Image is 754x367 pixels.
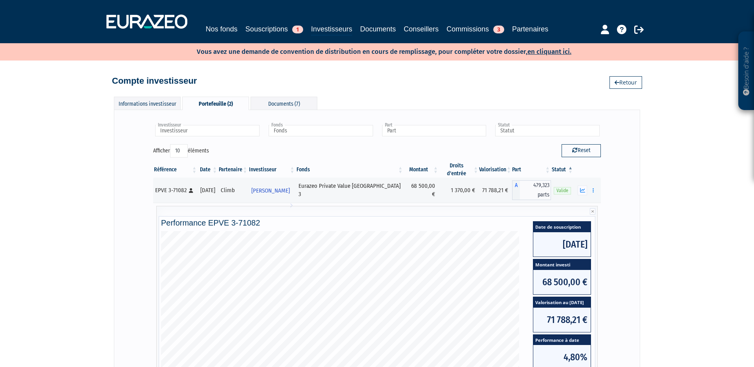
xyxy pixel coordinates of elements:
[554,187,571,195] span: Valide
[609,76,642,89] a: Retour
[245,24,303,35] a: Souscriptions1
[551,162,574,178] th: Statut : activer pour trier la colonne par ordre d&eacute;croissant
[161,218,593,227] h4: Performance EPVE 3-71082
[290,198,293,213] i: Voir l'investisseur
[114,97,181,110] div: Informations investisseur
[155,186,195,195] div: EPVE 3-71082
[311,24,352,36] a: Investisseurs
[292,26,303,33] span: 1
[533,259,591,270] span: Montant investi
[218,178,248,203] td: Climb
[512,180,520,200] span: A
[248,162,295,178] th: Investisseur: activer pour trier la colonne par ordre croissant
[533,222,591,232] span: Date de souscription
[170,144,188,158] select: Afficheréléments
[206,24,238,35] a: Nos fonds
[182,97,249,110] div: Portefeuille (2)
[533,232,591,257] span: [DATE]
[512,162,551,178] th: Part: activer pour trier la colonne par ordre croissant
[360,24,396,35] a: Documents
[218,162,248,178] th: Partenaire: activer pour trier la colonne par ordre croissant
[248,182,295,198] a: [PERSON_NAME]
[533,335,591,345] span: Performance à date
[447,24,504,35] a: Commissions3
[153,162,198,178] th: Référence : activer pour trier la colonne par ordre croissant
[512,180,551,200] div: A - Eurazeo Private Value Europe 3
[251,183,290,198] span: [PERSON_NAME]
[493,26,504,33] span: 3
[527,48,571,56] a: en cliquant ici.
[189,188,193,193] i: [Français] Personne physique
[404,178,439,203] td: 68 500,00 €
[198,162,218,178] th: Date: activer pour trier la colonne par ordre croissant
[200,186,215,195] div: [DATE]
[512,24,548,35] a: Partenaires
[404,24,439,35] a: Conseillers
[106,15,187,29] img: 1732889491-logotype_eurazeo_blanc_rvb.png
[562,144,601,157] button: Reset
[533,297,591,308] span: Valorisation au [DATE]
[533,270,591,294] span: 68 500,00 €
[533,308,591,332] span: 71 788,21 €
[298,182,401,199] div: Eurazeo Private Value [GEOGRAPHIC_DATA] 3
[742,36,751,106] p: Besoin d'aide ?
[479,178,512,203] td: 71 788,21 €
[439,162,479,178] th: Droits d'entrée: activer pour trier la colonne par ordre croissant
[174,45,571,57] p: Vous avez une demande de convention de distribution en cours de remplissage, pour compléter votre...
[404,162,439,178] th: Montant: activer pour trier la colonne par ordre croissant
[520,180,551,200] span: 479,323 parts
[439,178,479,203] td: 1 370,00 €
[251,97,317,110] div: Documents (7)
[153,144,209,158] label: Afficher éléments
[112,76,197,86] h4: Compte investisseur
[479,162,512,178] th: Valorisation: activer pour trier la colonne par ordre croissant
[296,162,404,178] th: Fonds: activer pour trier la colonne par ordre croissant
